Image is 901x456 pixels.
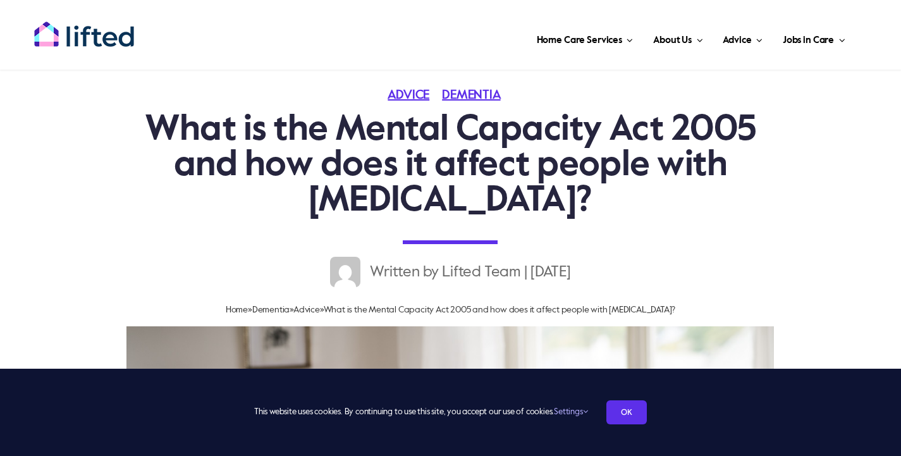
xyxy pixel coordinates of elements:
a: Dementia [252,305,290,314]
a: OK [606,400,647,424]
nav: Main Menu [175,19,849,57]
span: Home Care Services [537,30,622,51]
a: Settings [554,408,587,416]
a: lifted-logo [34,21,135,34]
span: Advice [723,30,751,51]
a: Jobs in Care [779,19,849,57]
a: Home [226,305,248,314]
span: About Us [653,30,692,51]
span: This website uses cookies. By continuing to use this site, you accept our use of cookies. [254,402,587,422]
a: Advice [719,19,766,57]
span: What is the Mental Capacity Act 2005 and how does it affect people with [MEDICAL_DATA]? [324,305,676,314]
span: Categories: , [388,89,513,102]
h1: What is the Mental Capacity Act 2005 and how does it affect people with [MEDICAL_DATA]? [120,113,781,219]
a: About Us [649,19,706,57]
a: Advice [388,89,442,102]
a: Dementia [442,89,513,102]
span: Jobs in Care [783,30,834,51]
nav: Breadcrumb [120,300,781,320]
a: Home Care Services [533,19,637,57]
span: » » » [226,305,675,314]
a: Advice [293,305,320,314]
